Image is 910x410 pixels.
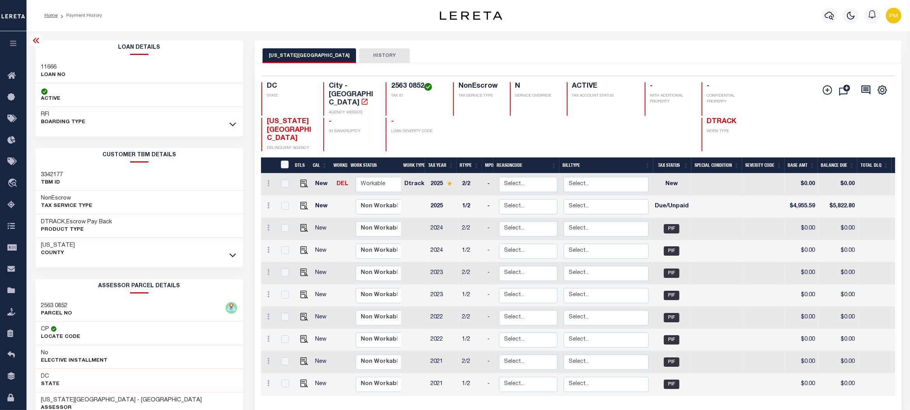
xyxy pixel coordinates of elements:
span: [US_STATE][GEOGRAPHIC_DATA] [267,118,311,142]
td: New [312,329,334,351]
h3: [US_STATE] [41,242,75,249]
li: Payment History [58,12,102,19]
td: $0.00 [785,329,818,351]
th: ReasonCode: activate to sort column ascending [494,157,559,173]
td: New [652,173,692,196]
td: $0.00 [818,218,858,240]
h3: RFI [41,111,86,118]
td: 1/2 [459,285,484,307]
td: New [312,196,334,218]
p: WORK TYPE [707,129,754,134]
h3: DC [41,373,60,380]
th: BillType: activate to sort column ascending [559,157,653,173]
p: TAX ID [391,93,444,99]
p: ACTIVE [41,95,61,103]
a: DEL [337,181,348,187]
span: PIF [664,380,679,389]
td: $0.00 [785,373,818,396]
span: PIF [664,313,679,322]
td: New [312,373,334,396]
p: SERVICE OVERRIDE [515,93,557,99]
td: $0.00 [785,307,818,329]
th: Total DLQ: activate to sort column ascending [857,157,892,173]
i: travel_explore [7,178,20,189]
td: $0.00 [785,240,818,262]
a: Home [44,13,58,18]
th: Base Amt: activate to sort column ascending [785,157,818,173]
td: 2024 [427,240,459,262]
p: LOAN NO [41,71,66,79]
td: 1/2 [459,373,484,396]
p: County [41,249,75,257]
td: $0.00 [818,173,858,196]
td: $0.00 [818,240,858,262]
td: - [484,307,496,329]
td: New [312,218,334,240]
h3: DTRACK,Escrow Pay Back [41,218,113,226]
th: Work Status [348,157,401,173]
td: New [312,173,334,196]
span: PIF [664,291,679,300]
td: 2025 [427,196,459,218]
button: [US_STATE][GEOGRAPHIC_DATA] [263,48,356,63]
span: - [707,83,710,90]
td: - [484,329,496,351]
td: $4,955.59 [785,196,818,218]
th: Balance Due: activate to sort column ascending [818,157,857,173]
p: DELINQUENT AGENCY [267,145,314,151]
td: 2024 [427,218,459,240]
p: TBM ID [41,179,63,187]
td: - [484,351,496,373]
td: 2022 [427,307,459,329]
td: 2021 [427,373,459,396]
p: BOARDING TYPE [41,118,86,126]
td: - [484,173,496,196]
td: $0.00 [818,285,858,307]
p: Elective Installment [41,357,108,365]
p: TAX SERVICE TYPE [459,93,501,99]
td: $0.00 [818,262,858,285]
td: New [312,240,334,262]
th: Severity Code: activate to sort column ascending [742,157,785,173]
th: WorkQ [330,157,348,173]
span: - [391,118,394,125]
h2: Loan Details [35,41,243,55]
td: 2/2 [459,173,484,196]
td: $0.00 [818,307,858,329]
th: RType: activate to sort column ascending [457,157,482,173]
span: DTRACK [707,118,737,125]
th: Work Type [400,157,425,173]
td: $0.00 [785,262,818,285]
td: 2/2 [459,307,484,329]
p: TAX ACCOUNT STATUS [572,93,635,99]
th: MPO [482,157,494,173]
span: PIF [664,335,679,345]
p: Locate Code [41,333,81,341]
h3: [US_STATE][GEOGRAPHIC_DATA] - [GEOGRAPHIC_DATA] [41,396,202,404]
td: New [312,307,334,329]
td: 2025 [427,173,459,196]
span: PIF [664,224,679,233]
p: PARCEL NO [41,310,72,318]
td: 1/2 [459,329,484,351]
td: Due/Unpaid [652,196,692,218]
h4: N [515,82,557,91]
td: 2021 [427,351,459,373]
button: HISTORY [359,48,410,63]
h3: 2563 0852 [41,302,72,310]
img: Star.svg [447,181,452,186]
p: STATE [267,93,314,99]
td: 1/2 [459,196,484,218]
p: Tax Service Type [41,202,93,210]
td: 2023 [427,262,459,285]
img: svg+xml;base64,PHN2ZyB4bWxucz0iaHR0cDovL3d3dy53My5vcmcvMjAwMC9zdmciIHBvaW50ZXItZXZlbnRzPSJub25lIi... [886,8,901,23]
td: New [312,351,334,373]
p: WITH ADDITIONAL PROPERTY [650,93,692,105]
h4: 2563 0852 [391,82,444,91]
h4: NonEscrow [459,82,501,91]
p: LOAN SEVERITY CODE [391,129,444,134]
td: $0.00 [785,218,818,240]
h3: 3342177 [41,171,63,179]
td: $0.00 [785,285,818,307]
td: - [484,285,496,307]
